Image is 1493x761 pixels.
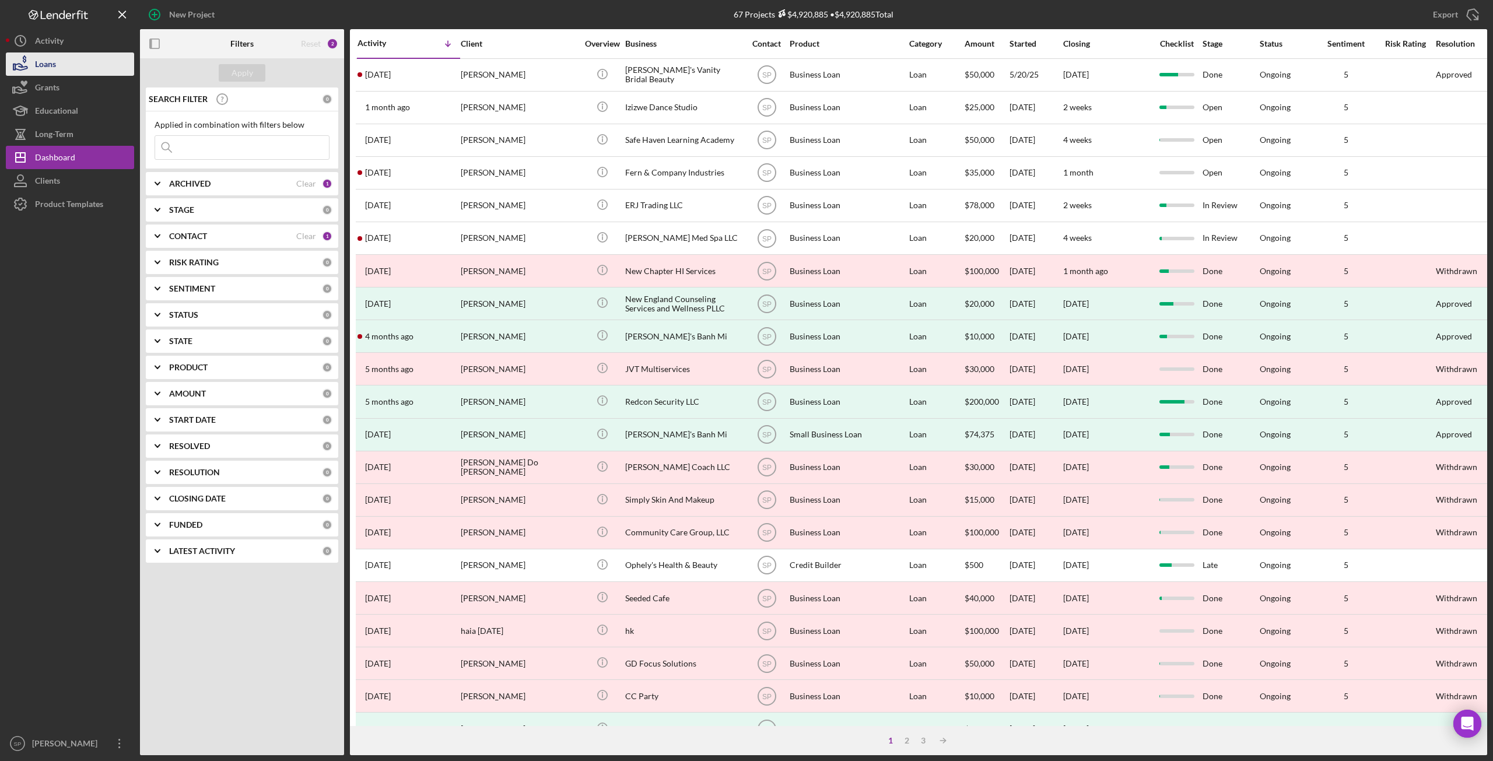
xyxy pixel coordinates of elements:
[6,122,134,146] a: Long-Term
[461,419,577,450] div: [PERSON_NAME]
[965,39,1008,48] div: Amount
[169,3,215,26] div: New Project
[790,223,906,254] div: Business Loan
[909,92,963,123] div: Loan
[1317,332,1375,341] div: 5
[358,38,409,48] div: Activity
[762,562,771,570] text: SP
[296,179,316,188] div: Clear
[1203,550,1259,581] div: Late
[790,485,906,515] div: Business Loan
[365,135,391,145] time: 2025-07-09 22:04
[1436,266,1477,276] div: Withdrawn
[1063,167,1094,177] time: 1 month
[365,430,391,439] time: 2025-03-21 23:14
[169,205,194,215] b: STAGE
[762,202,771,210] text: SP
[1063,69,1089,79] time: [DATE]
[35,146,75,172] div: Dashboard
[1317,299,1375,308] div: 5
[169,468,220,477] b: RESOLUTION
[1260,364,1291,374] div: Ongoing
[6,146,134,169] button: Dashboard
[625,615,742,646] div: hk
[762,365,771,373] text: SP
[965,167,994,177] span: $35,000
[1260,495,1291,504] div: Ongoing
[6,76,134,99] a: Grants
[1436,594,1477,603] div: Withdrawn
[1203,485,1259,515] div: Done
[322,493,332,504] div: 0
[909,125,963,156] div: Loan
[762,267,771,275] text: SP
[1010,59,1062,90] div: 5/20/25
[461,125,577,156] div: [PERSON_NAME]
[1063,266,1108,276] time: 1 month ago
[1010,190,1062,221] div: [DATE]
[1317,168,1375,177] div: 5
[35,192,103,219] div: Product Templates
[1063,593,1089,603] time: [DATE]
[762,332,771,341] text: SP
[790,125,906,156] div: Business Loan
[909,550,963,581] div: Loan
[1436,495,1477,504] div: Withdrawn
[322,388,332,399] div: 0
[1010,517,1062,548] div: [DATE]
[1010,583,1062,613] div: [DATE]
[1376,39,1435,48] div: Risk Rating
[322,283,332,294] div: 0
[1433,3,1458,26] div: Export
[965,583,1008,613] div: $40,000
[169,520,202,529] b: FUNDED
[322,336,332,346] div: 0
[322,362,332,373] div: 0
[580,39,624,48] div: Overview
[1436,39,1492,48] div: Resolution
[365,560,391,570] time: 2024-10-28 22:04
[1317,430,1375,439] div: 5
[461,386,577,417] div: [PERSON_NAME]
[762,594,771,602] text: SP
[169,179,211,188] b: ARCHIVED
[625,92,742,123] div: Izizwe Dance Studio
[965,560,983,570] span: $500
[790,419,906,450] div: Small Business Loan
[1010,92,1062,123] div: [DATE]
[1317,560,1375,570] div: 5
[762,464,771,472] text: SP
[322,257,332,268] div: 0
[1436,70,1472,79] div: Approved
[155,120,330,129] div: Applied in combination with filters below
[909,255,963,286] div: Loan
[322,178,332,189] div: 1
[1063,102,1092,112] time: 2 weeks
[1203,125,1259,156] div: Open
[1260,430,1291,439] div: Ongoing
[1203,452,1259,483] div: Done
[232,64,253,82] div: Apply
[1010,353,1062,384] div: [DATE]
[762,496,771,504] text: SP
[909,583,963,613] div: Loan
[1317,135,1375,145] div: 5
[790,92,906,123] div: Business Loan
[1436,397,1472,406] div: Approved
[322,520,332,530] div: 0
[1317,495,1375,504] div: 5
[1063,397,1089,406] div: [DATE]
[149,94,208,104] b: SEARCH FILTER
[1063,200,1092,210] time: 2 weeks
[1203,255,1259,286] div: Done
[169,284,215,293] b: SENTIMENT
[762,71,771,79] text: SP
[169,441,210,451] b: RESOLVED
[461,615,577,646] div: haia [DATE]
[1010,39,1062,48] div: Started
[6,99,134,122] a: Educational
[762,300,771,308] text: SP
[1436,462,1477,472] div: Withdrawn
